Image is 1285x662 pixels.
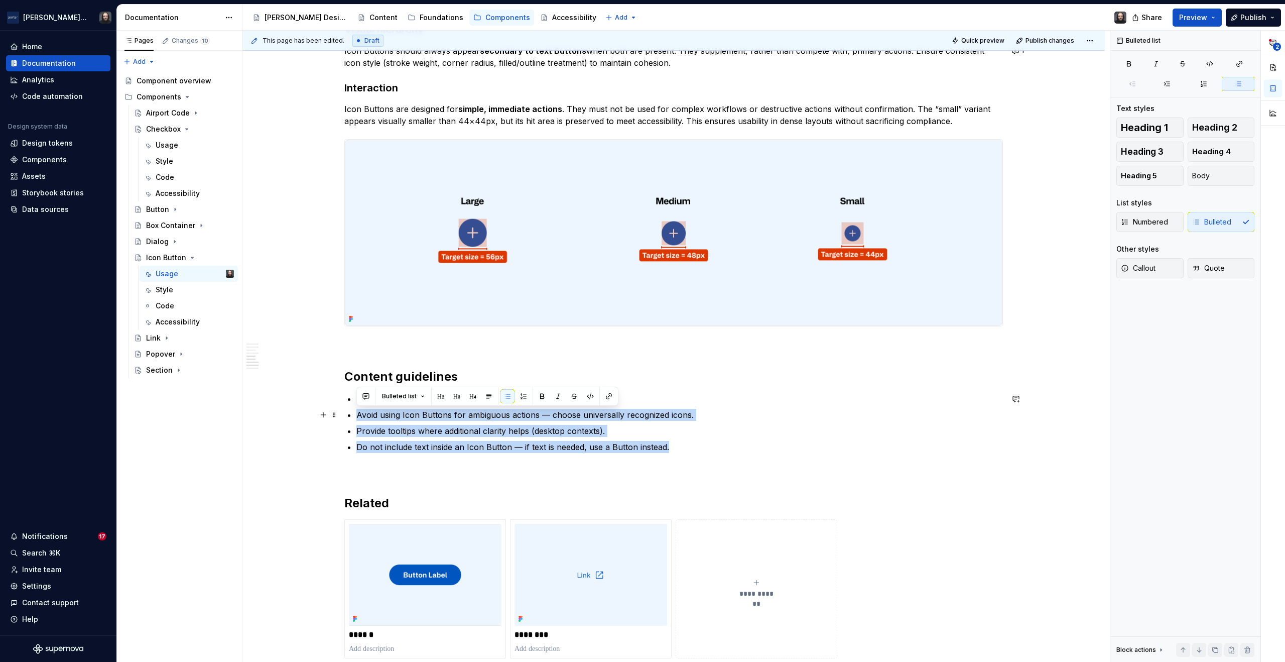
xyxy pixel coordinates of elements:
[1226,9,1281,27] button: Publish
[345,140,1002,326] img: c3ec505c-9687-4aa1-a3f9-8581f427bce4.png
[22,548,60,558] div: Search ⌘K
[6,185,110,201] a: Storybook stories
[1121,217,1168,227] span: Numbered
[22,598,79,608] div: Contact support
[133,58,146,66] span: Add
[130,201,238,217] a: Button
[200,37,210,45] span: 10
[22,565,61,575] div: Invite team
[6,611,110,627] button: Help
[615,14,627,22] span: Add
[6,545,110,561] button: Search ⌘K
[140,137,238,153] a: Usage
[156,140,178,150] div: Usage
[156,301,174,311] div: Code
[172,37,210,45] div: Changes
[344,81,1003,95] h3: Interaction
[124,37,154,45] div: Pages
[98,532,106,540] span: 17
[248,10,351,26] a: [PERSON_NAME] Design
[130,217,238,234] a: Box Container
[6,72,110,88] a: Analytics
[1273,43,1281,51] span: 2
[344,495,1003,511] h2: Related
[1013,34,1079,48] button: Publish changes
[1121,263,1155,273] span: Callout
[146,349,175,359] div: Popover
[369,13,398,23] div: Content
[1116,166,1184,186] button: Heading 5
[22,138,73,148] div: Design tokens
[265,13,347,23] div: [PERSON_NAME] Design
[146,333,161,343] div: Link
[1188,166,1255,186] button: Body
[146,220,195,231] div: Box Container
[356,425,1003,437] p: Provide tooltips where additional clarity helps (desktop contexts).
[130,330,238,346] a: Link
[6,595,110,611] button: Contact support
[344,45,1003,69] p: Icon Buttons should always appear when both are present. They supplement, rather than compete wit...
[2,7,114,28] button: [PERSON_NAME] AirlinesTeunis Vorsteveld
[536,10,600,26] a: Accessibility
[99,12,111,24] img: Teunis Vorsteveld
[7,12,19,24] img: f0306bc8-3074-41fb-b11c-7d2e8671d5eb.png
[6,39,110,55] a: Home
[140,314,238,330] a: Accessibility
[140,298,238,314] a: Code
[356,441,1003,453] p: Do not include text inside an Icon Button — if text is needed, use a Button instead.
[22,531,68,541] div: Notifications
[140,169,238,185] a: Code
[1116,643,1165,657] div: Block actions
[22,581,51,591] div: Settings
[22,42,42,52] div: Home
[156,285,173,295] div: Style
[130,346,238,362] a: Popover
[420,13,463,23] div: Foundations
[33,644,83,654] svg: Supernova Logo
[22,171,46,181] div: Assets
[6,578,110,594] a: Settings
[1127,9,1169,27] button: Share
[6,528,110,544] button: Notifications17
[1116,212,1184,232] button: Numbered
[130,234,238,250] a: Dialog
[146,204,169,214] div: Button
[120,89,238,105] div: Components
[1192,263,1225,273] span: Quote
[137,92,181,102] div: Components
[156,188,200,198] div: Accessibility
[1116,103,1154,114] div: Text styles
[22,155,67,165] div: Components
[1121,171,1157,181] span: Heading 5
[515,524,667,626] img: 569927af-905a-4420-a04b-16984ade85ae.png
[1192,123,1237,133] span: Heading 2
[6,201,110,217] a: Data sources
[344,103,1003,127] p: Icon Buttons are designed for . They must not be used for complex workflows or destructive action...
[480,46,586,56] strong: secondary to text Buttons
[6,55,110,71] a: Documentation
[130,362,238,378] a: Section
[1114,12,1126,24] img: Teunis Vorsteveld
[140,266,238,282] a: UsageTeunis Vorsteveld
[146,365,173,375] div: Section
[1116,198,1152,208] div: List styles
[6,135,110,151] a: Design tokens
[140,153,238,169] a: Style
[263,37,344,45] span: This page has been edited.
[22,75,54,85] div: Analytics
[1192,147,1231,157] span: Heading 4
[949,34,1009,48] button: Quick preview
[1116,118,1184,138] button: Heading 1
[8,123,67,131] div: Design system data
[1121,147,1164,157] span: Heading 3
[226,270,234,278] img: Teunis Vorsteveld
[146,237,169,247] div: Dialog
[1179,13,1207,23] span: Preview
[1188,118,1255,138] button: Heading 2
[22,188,84,198] div: Storybook stories
[23,13,87,23] div: [PERSON_NAME] Airlines
[146,124,181,134] div: Checkbox
[1121,123,1168,133] span: Heading 1
[120,73,238,378] div: Page tree
[248,8,600,28] div: Page tree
